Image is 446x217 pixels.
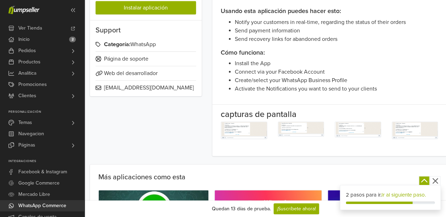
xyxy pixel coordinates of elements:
span: Analítica [18,68,36,79]
span: WhatsApp Commerce [18,200,66,211]
span: Inicio [18,34,30,45]
a: [EMAIL_ADDRESS][DOMAIN_NAME] [96,81,196,95]
img: whatsapp-pending-payment.png [392,122,438,139]
a: ¡Suscríbete ahora! [274,203,319,214]
span: Clientes [18,90,36,101]
span: Productos [18,56,41,68]
span: Google Commerce [18,178,60,189]
span: 2 [69,37,76,42]
li: Send recovery links for abandoned orders [235,35,438,43]
strong: Categoría: [104,41,130,48]
a: Ir al siguiente paso. [381,192,426,198]
li: Send payment information [235,26,438,35]
span: Mercado Libre [18,189,50,200]
span: Promociones [18,79,47,90]
img: whatsapp-order-confirmed.png [278,122,324,136]
span: Ver Tienda [18,23,42,34]
span: WhatsApp [96,37,196,51]
h3: Cómo funciona: [221,49,438,57]
h5: Support [96,26,196,35]
img: whatsapp-pending-payment.png [221,122,267,139]
span: Temas [18,117,32,128]
div: 2 pasos para ir. [346,191,435,199]
a: Instalar aplicación [96,1,196,14]
span: Facebook & Instagram [18,166,67,178]
p: Personalización [8,110,84,114]
h3: Usando esta aplicación puedes hacer esto: [221,7,438,15]
li: Install the App [235,59,438,68]
h5: Más aplicaciones como esta [98,173,438,181]
li: Create/select your WhatsApp Business Profile [235,76,438,85]
h2: capturas de pantalla [221,110,438,119]
li: Connect via your Facebook Account [235,68,438,76]
span: Páginas [18,139,35,151]
a: Web del desarrollador [96,66,196,80]
a: Página de soporte [96,52,196,66]
span: Navegacion [18,128,44,139]
img: whatsapp-order-abandoned.png [335,122,381,137]
li: Activate the Notifications you want to send to your clients [235,85,438,93]
li: Notify your customers in real-time, regarding the status of their orders [235,18,438,26]
div: Quedan 13 días de prueba. [212,205,271,212]
p: Integraciones [8,159,84,163]
span: Pedidos [18,45,36,56]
